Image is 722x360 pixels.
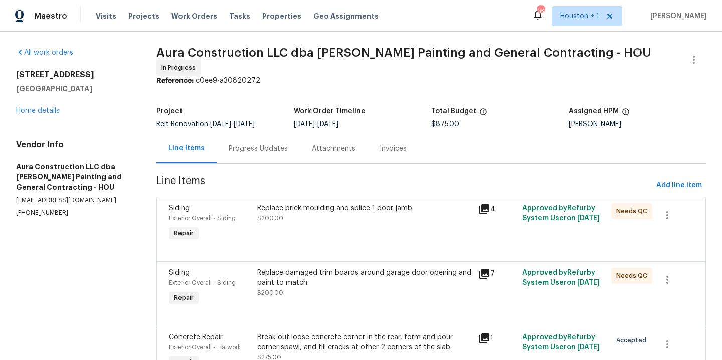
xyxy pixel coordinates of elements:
span: [DATE] [577,279,600,286]
div: Line Items [168,143,205,153]
b: Reference: [156,77,194,84]
span: [DATE] [210,121,231,128]
span: - [210,121,255,128]
span: [DATE] [577,344,600,351]
span: Geo Assignments [313,11,379,21]
h5: [GEOGRAPHIC_DATA] [16,84,132,94]
span: Projects [128,11,159,21]
span: $200.00 [257,215,283,221]
span: The hpm assigned to this work order. [622,108,630,121]
span: Houston + 1 [560,11,599,21]
span: [DATE] [317,121,338,128]
span: Approved by Refurby System User on [522,269,600,286]
h5: Aura Construction LLC dba [PERSON_NAME] Painting and General Contracting - HOU [16,162,132,192]
div: 4 [478,203,516,215]
div: Replace damaged trim boards around garage door opening and paint to match. [257,268,472,288]
span: The total cost of line items that have been proposed by Opendoor. This sum includes line items th... [479,108,487,121]
h2: [STREET_ADDRESS] [16,70,132,80]
span: [DATE] [294,121,315,128]
span: [DATE] [577,215,600,222]
h5: Assigned HPM [569,108,619,115]
div: 16 [537,6,544,16]
div: Invoices [380,144,407,154]
a: All work orders [16,49,73,56]
span: Aura Construction LLC dba [PERSON_NAME] Painting and General Contracting - HOU [156,47,651,59]
span: Needs QC [616,206,651,216]
div: c0ee9-a30820272 [156,76,706,86]
button: Add line item [652,176,706,195]
h5: Work Order Timeline [294,108,366,115]
span: Reit Renovation [156,121,255,128]
span: Siding [169,269,190,276]
div: Replace brick moulding and splice 1 door jamb. [257,203,472,213]
span: Repair [170,228,198,238]
div: 7 [478,268,516,280]
span: Add line item [656,179,702,192]
span: In Progress [161,63,200,73]
span: Approved by Refurby System User on [522,205,600,222]
span: Siding [169,205,190,212]
span: Exterior Overall - Siding [169,215,236,221]
span: Line Items [156,176,652,195]
span: Exterior Overall - Flatwork [169,344,241,350]
span: $200.00 [257,290,283,296]
span: Needs QC [616,271,651,281]
div: Break out loose concrete corner in the rear, form and pour corner spawl, and fill cracks at other... [257,332,472,352]
span: [PERSON_NAME] [646,11,707,21]
a: Home details [16,107,60,114]
p: [PHONE_NUMBER] [16,209,132,217]
span: Work Orders [171,11,217,21]
span: - [294,121,338,128]
div: [PERSON_NAME] [569,121,706,128]
h4: Vendor Info [16,140,132,150]
div: Attachments [312,144,355,154]
span: $875.00 [431,121,459,128]
span: Properties [262,11,301,21]
span: Exterior Overall - Siding [169,280,236,286]
p: [EMAIL_ADDRESS][DOMAIN_NAME] [16,196,132,205]
span: Maestro [34,11,67,21]
span: Accepted [616,335,650,345]
span: [DATE] [234,121,255,128]
span: Repair [170,293,198,303]
div: Progress Updates [229,144,288,154]
div: 1 [478,332,516,344]
h5: Total Budget [431,108,476,115]
span: Tasks [229,13,250,20]
h5: Project [156,108,183,115]
span: Concrete Repair [169,334,223,341]
span: Approved by Refurby System User on [522,334,600,351]
span: Visits [96,11,116,21]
